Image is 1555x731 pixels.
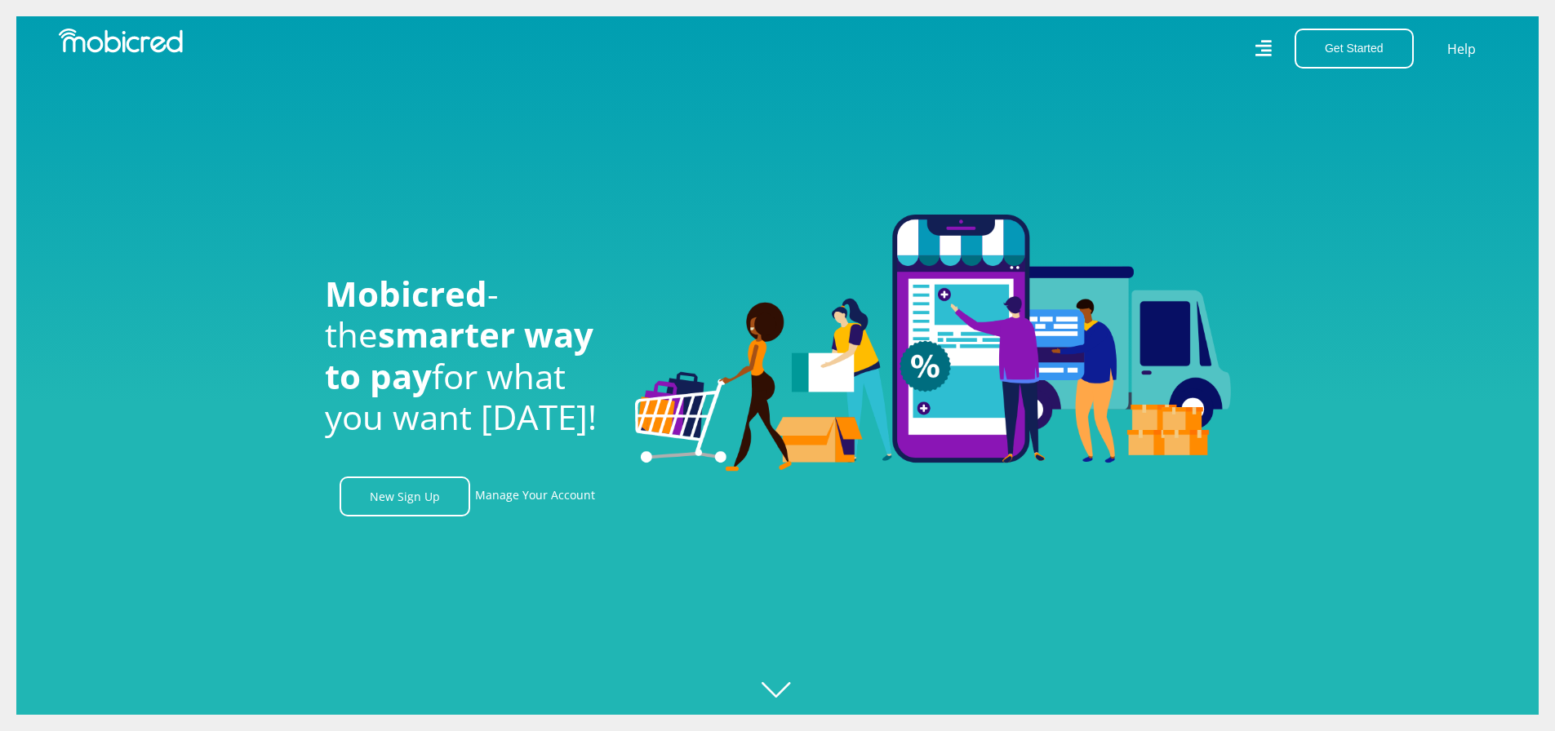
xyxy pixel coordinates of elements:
span: Mobicred [325,270,487,317]
img: Mobicred [59,29,183,53]
span: smarter way to pay [325,311,593,398]
img: Welcome to Mobicred [635,215,1231,472]
a: Help [1446,38,1477,60]
a: Manage Your Account [475,476,595,516]
h1: - the for what you want [DATE]! [325,273,611,438]
button: Get Started [1295,29,1414,69]
a: New Sign Up [340,476,470,516]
